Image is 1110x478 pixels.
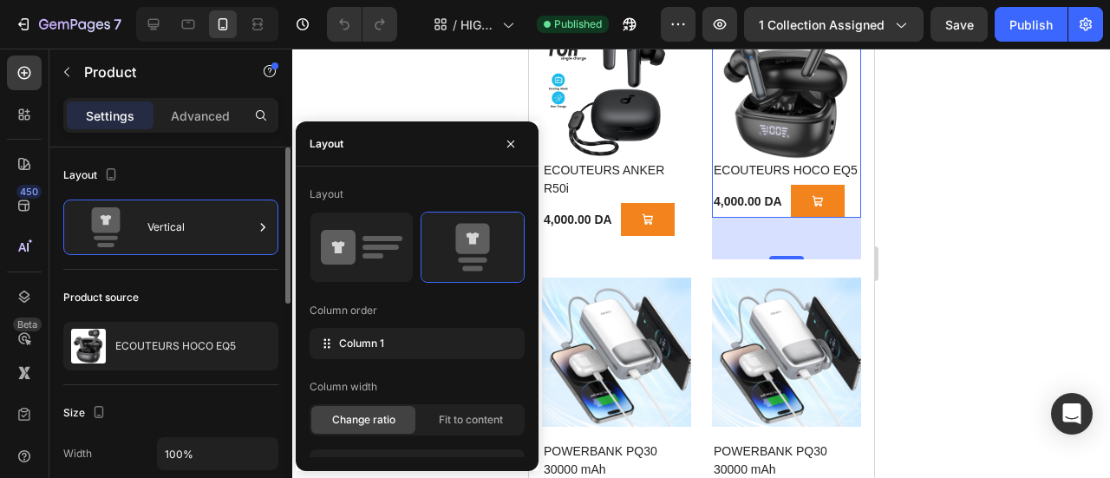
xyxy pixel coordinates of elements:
[183,392,332,432] a: POWERBANK PQ30 30000 mAh
[310,303,377,318] div: Column order
[995,7,1068,42] button: Publish
[147,207,253,247] div: Vertical
[554,16,602,32] span: Published
[114,14,121,35] p: 7
[92,154,146,187] button: <p>Button</p>
[13,111,162,151] a: ECOUTEURS ANKER R50i
[310,187,343,202] div: Layout
[171,107,230,125] p: Advanced
[945,17,974,32] span: Save
[183,142,255,164] div: 4,000.00 DA
[1051,393,1093,435] div: Open Intercom Messenger
[84,62,232,82] p: Product
[7,7,129,42] button: 7
[339,336,384,351] span: Column 1
[310,379,377,395] div: Column width
[13,160,85,182] div: 4,000.00 DA
[1009,16,1053,34] div: Publish
[930,7,988,42] button: Save
[313,453,521,477] div: 12
[63,290,139,305] div: Product source
[453,16,457,34] span: /
[86,107,134,125] p: Settings
[529,49,874,478] iframe: Design area
[16,185,42,199] div: 450
[63,402,109,425] div: Size
[158,438,277,469] input: Auto
[63,446,92,462] div: Width
[460,16,495,34] span: HIGH-TECH COLLECTION
[327,7,397,42] div: Undo/Redo
[115,340,236,352] p: ECOUTEURS HOCO EQ5
[13,392,162,432] a: POWERBANK PQ30 30000 mAh
[759,16,885,34] span: 1 collection assigned
[13,318,42,331] div: Beta
[744,7,924,42] button: 1 collection assigned
[310,136,343,152] div: Layout
[63,164,121,187] div: Layout
[71,329,106,363] img: product feature img
[332,412,395,428] span: Change ratio
[183,111,332,133] a: ECOUTEURS HOCO EQ5
[439,412,503,428] span: Fit to content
